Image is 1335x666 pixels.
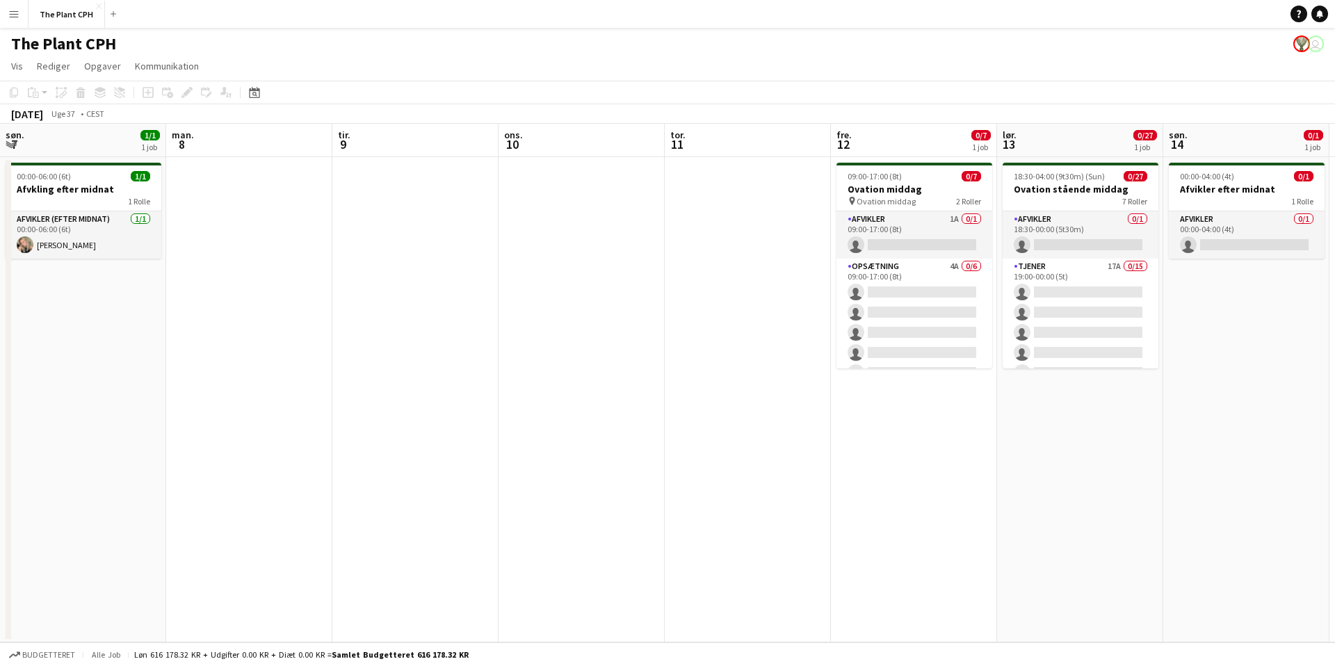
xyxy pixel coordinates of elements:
[1003,183,1158,195] h3: Ovation stående middag
[668,136,686,152] span: 11
[504,129,523,141] span: ons.
[1167,136,1188,152] span: 14
[1003,163,1158,368] app-job-card: 18:30-04:00 (9t30m) (Sun)0/27Ovation stående middag7 RollerAfvikler0/118:30-00:00 (5t30m) Tjener1...
[170,136,194,152] span: 8
[836,129,852,141] span: fre.
[848,171,902,181] span: 09:00-17:00 (8t)
[857,196,916,206] span: Ovation middag
[37,60,70,72] span: Rediger
[11,60,23,72] span: Vis
[834,136,852,152] span: 12
[1003,259,1158,588] app-card-role: Tjener17A0/1519:00-00:00 (5t)
[1307,35,1324,52] app-user-avatar: Magnus Pedersen
[6,163,161,259] app-job-card: 00:00-06:00 (6t)1/1Afvkling efter midnat1 RolleAfvikler (efter midnat)1/100:00-06:00 (6t)[PERSON_...
[1122,196,1147,206] span: 7 Roller
[131,171,150,181] span: 1/1
[140,130,160,140] span: 1/1
[1001,136,1017,152] span: 13
[1169,129,1188,141] span: søn.
[670,129,686,141] span: tor.
[141,142,159,152] div: 1 job
[332,649,469,660] span: Samlet budgetteret 616 178.32 KR
[129,57,204,75] a: Kommunikation
[338,129,350,141] span: tir.
[6,57,29,75] a: Vis
[7,647,77,663] button: Budgetteret
[1293,35,1310,52] app-user-avatar: Nanna Rørhøj
[956,196,981,206] span: 2 Roller
[1003,211,1158,259] app-card-role: Afvikler0/118:30-00:00 (5t30m)
[962,171,981,181] span: 0/7
[79,57,127,75] a: Opgaver
[46,108,81,119] span: Uge 37
[1169,211,1325,259] app-card-role: Afvikler0/100:00-04:00 (4t)
[1169,163,1325,259] app-job-card: 00:00-04:00 (4t)0/1Afvikler efter midnat1 RolleAfvikler0/100:00-04:00 (4t)
[1124,171,1147,181] span: 0/27
[836,211,992,259] app-card-role: Afvikler1A0/109:00-17:00 (8t)
[22,650,75,660] span: Budgetteret
[172,129,194,141] span: man.
[1304,142,1322,152] div: 1 job
[6,183,161,195] h3: Afvkling efter midnat
[135,60,199,72] span: Kommunikation
[336,136,350,152] span: 9
[11,107,43,121] div: [DATE]
[128,196,150,206] span: 1 Rolle
[1291,196,1313,206] span: 1 Rolle
[1180,171,1234,181] span: 00:00-04:00 (4t)
[972,142,990,152] div: 1 job
[31,57,76,75] a: Rediger
[3,136,24,152] span: 7
[17,171,71,181] span: 00:00-06:00 (6t)
[1003,129,1017,141] span: lør.
[836,183,992,195] h3: Ovation middag
[134,649,469,660] div: Løn 616 178.32 KR + Udgifter 0.00 KR + Diæt 0.00 KR =
[1294,171,1313,181] span: 0/1
[89,649,122,660] span: Alle job
[836,163,992,368] app-job-card: 09:00-17:00 (8t)0/7Ovation middag Ovation middag2 RollerAfvikler1A0/109:00-17:00 (8t) Opsætning4A...
[1133,130,1157,140] span: 0/27
[84,60,121,72] span: Opgaver
[971,130,991,140] span: 0/7
[6,211,161,259] app-card-role: Afvikler (efter midnat)1/100:00-06:00 (6t)[PERSON_NAME]
[836,259,992,407] app-card-role: Opsætning4A0/609:00-17:00 (8t)
[1014,171,1105,181] span: 18:30-04:00 (9t30m) (Sun)
[1304,130,1323,140] span: 0/1
[11,33,116,54] h1: The Plant CPH
[1169,183,1325,195] h3: Afvikler efter midnat
[6,129,24,141] span: søn.
[502,136,523,152] span: 10
[1134,142,1156,152] div: 1 job
[86,108,104,119] div: CEST
[29,1,105,28] button: The Plant CPH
